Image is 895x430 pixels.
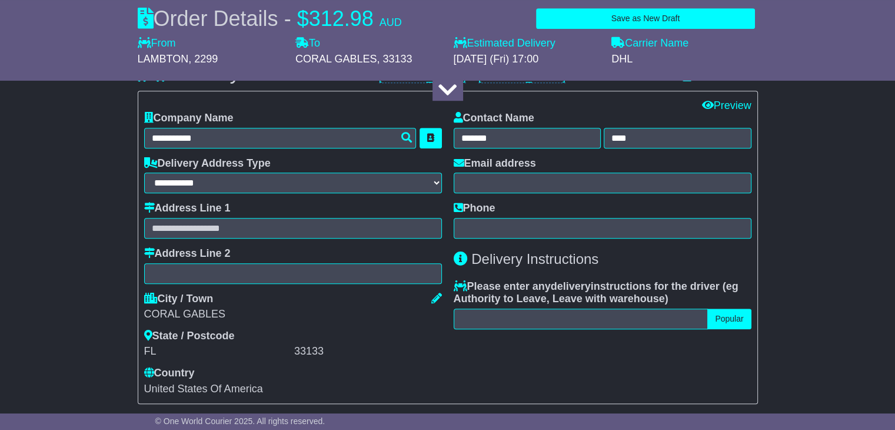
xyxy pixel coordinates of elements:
[454,112,534,125] label: Contact Name
[295,37,320,50] label: To
[707,309,751,329] button: Popular
[297,6,309,31] span: $
[155,416,325,426] span: © One World Courier 2025. All rights reserved.
[377,53,412,65] span: , 33133
[144,330,235,343] label: State / Postcode
[144,308,442,321] div: CORAL GABLES
[454,280,738,305] span: eg Authority to Leave, Leave with warehouse
[309,6,374,31] span: 312.98
[188,53,218,65] span: , 2299
[144,157,271,170] label: Delivery Address Type
[144,247,231,260] label: Address Line 2
[294,345,441,358] div: 33133
[454,157,536,170] label: Email address
[144,112,234,125] label: Company Name
[454,202,495,215] label: Phone
[471,251,598,267] span: Delivery Instructions
[144,345,291,358] div: FL
[611,37,688,50] label: Carrier Name
[144,367,195,380] label: Country
[454,37,600,50] label: Estimated Delivery
[144,293,214,306] label: City / Town
[138,37,176,50] label: From
[295,53,377,65] span: CORAL GABLES
[138,53,189,65] span: LAMBTON
[701,100,751,111] a: Preview
[551,280,591,292] span: delivery
[454,53,600,66] div: [DATE] (Fri) 17:00
[611,53,758,66] div: DHL
[138,6,402,31] div: Order Details -
[536,8,754,29] button: Save as New Draft
[144,202,231,215] label: Address Line 1
[144,383,263,395] span: United States Of America
[454,280,751,306] label: Please enter any instructions for the driver ( )
[380,16,402,28] span: AUD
